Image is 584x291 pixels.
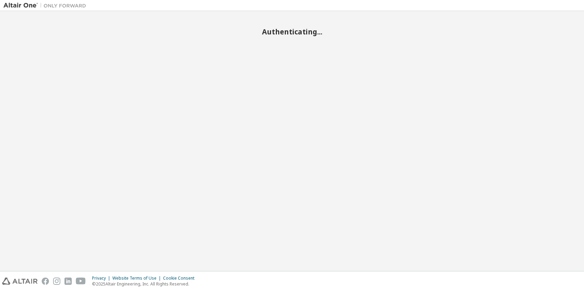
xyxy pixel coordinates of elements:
[92,281,199,287] p: © 2025 Altair Engineering, Inc. All Rights Reserved.
[92,276,112,281] div: Privacy
[76,278,86,285] img: youtube.svg
[112,276,163,281] div: Website Terms of Use
[42,278,49,285] img: facebook.svg
[53,278,60,285] img: instagram.svg
[2,278,38,285] img: altair_logo.svg
[3,2,90,9] img: Altair One
[64,278,72,285] img: linkedin.svg
[163,276,199,281] div: Cookie Consent
[3,27,581,36] h2: Authenticating...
